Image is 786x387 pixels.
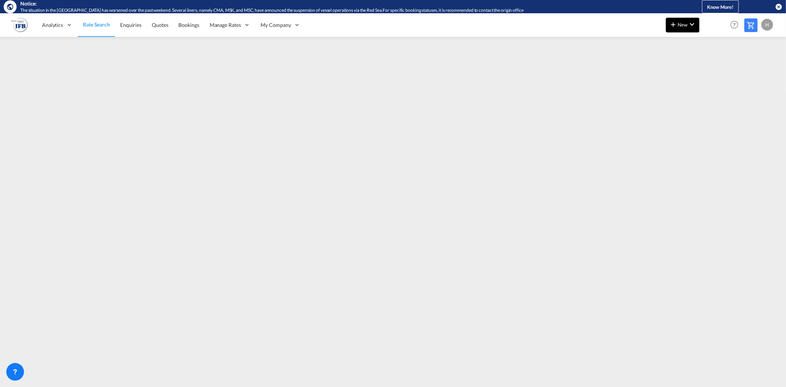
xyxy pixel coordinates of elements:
a: Quotes [147,13,173,37]
div: The situation in the Red Sea has worsened over the past weekend. Several liners, namely CMA, MSK,... [20,7,666,14]
div: My Company [256,13,306,37]
div: H [761,19,773,31]
a: Enquiries [115,13,147,37]
span: Help [728,18,741,31]
md-icon: icon-earth [7,3,14,10]
button: icon-plus 400-fgNewicon-chevron-down [666,18,699,32]
a: Rate Search [78,13,115,37]
div: Help [728,18,744,32]
span: Enquiries [120,22,142,28]
span: Manage Rates [210,21,241,29]
div: Analytics [37,13,78,37]
span: Quotes [152,22,168,28]
button: icon-close-circle [775,3,782,10]
span: Analytics [42,21,63,29]
md-icon: icon-plus 400-fg [669,20,678,29]
span: Rate Search [83,21,110,28]
md-icon: icon-chevron-down [688,20,696,29]
a: Bookings [174,13,205,37]
div: Manage Rates [205,13,256,37]
span: New [669,22,696,28]
span: Know More! [707,4,734,10]
span: My Company [261,21,291,29]
span: Bookings [179,22,199,28]
img: b628ab10256c11eeb52753acbc15d091.png [11,17,28,33]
